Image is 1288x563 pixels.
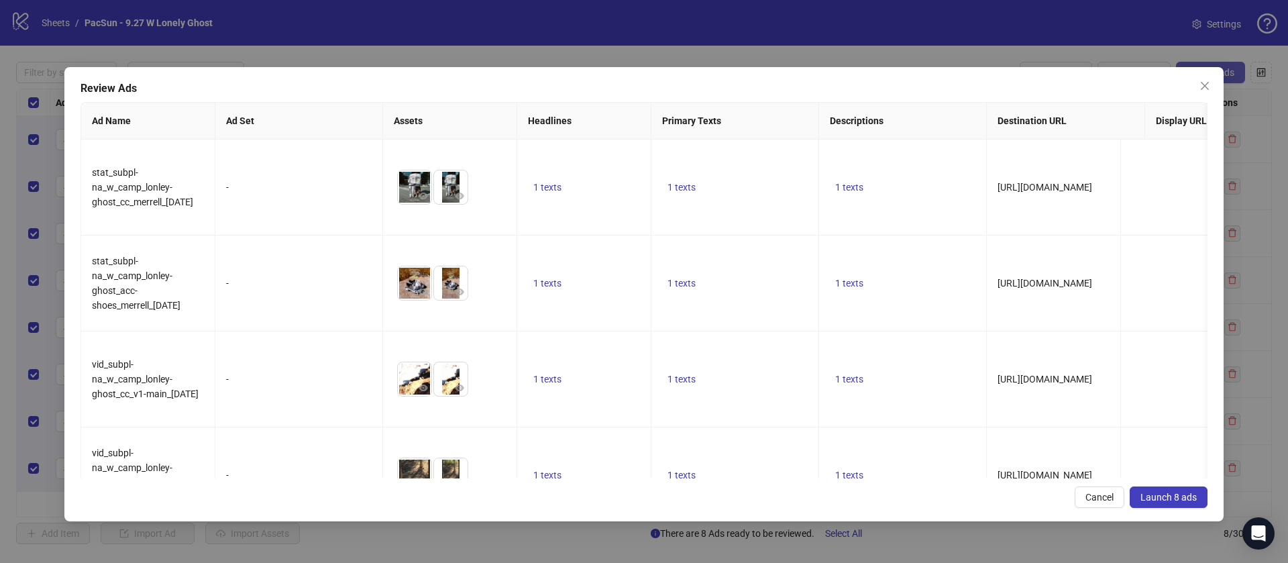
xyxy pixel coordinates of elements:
[434,362,468,396] img: Asset 2
[533,182,561,193] span: 1 texts
[528,467,567,483] button: 1 texts
[451,380,468,396] button: Preview
[92,167,193,207] span: stat_subpl-na_w_camp_lonley-ghost_cc_merrell_[DATE]
[81,103,215,140] th: Ad Name
[667,470,696,480] span: 1 texts
[1140,492,1197,503] span: Launch 8 ads
[517,103,651,140] th: Headlines
[455,383,464,393] span: eye
[667,374,696,385] span: 1 texts
[434,458,468,492] img: Asset 2
[226,372,372,387] div: -
[1242,517,1275,550] div: Open Intercom Messenger
[226,180,372,195] div: -
[998,470,1092,480] span: [URL][DOMAIN_NAME]
[434,266,468,300] img: Asset 2
[667,278,696,289] span: 1 texts
[998,278,1092,289] span: [URL][DOMAIN_NAME]
[533,374,561,385] span: 1 texts
[1145,103,1279,140] th: Display URL
[415,284,431,300] button: Preview
[533,278,561,289] span: 1 texts
[533,470,561,480] span: 1 texts
[415,380,431,396] button: Preview
[398,362,431,396] img: Asset 1
[662,371,701,387] button: 1 texts
[667,182,696,193] span: 1 texts
[415,188,431,204] button: Preview
[419,191,428,201] span: eye
[226,276,372,291] div: -
[987,103,1145,140] th: Destination URL
[398,266,431,300] img: Asset 1
[419,383,428,393] span: eye
[1075,487,1124,508] button: Cancel
[819,103,987,140] th: Descriptions
[398,458,431,492] img: Asset 1
[528,275,567,291] button: 1 texts
[830,275,869,291] button: 1 texts
[835,278,863,289] span: 1 texts
[835,374,863,385] span: 1 texts
[92,256,180,311] span: stat_subpl-na_w_camp_lonley-ghost_acc-shoes_merrell_[DATE]
[80,81,1207,97] div: Review Ads
[1130,487,1207,508] button: Launch 8 ads
[528,179,567,195] button: 1 texts
[1085,492,1114,503] span: Cancel
[830,179,869,195] button: 1 texts
[455,191,464,201] span: eye
[215,103,383,140] th: Ad Set
[398,170,431,204] img: Asset 1
[415,476,431,492] button: Preview
[830,371,869,387] button: 1 texts
[662,275,701,291] button: 1 texts
[662,179,701,195] button: 1 texts
[1199,81,1210,91] span: close
[835,470,863,480] span: 1 texts
[998,182,1092,193] span: [URL][DOMAIN_NAME]
[434,170,468,204] img: Asset 2
[835,182,863,193] span: 1 texts
[451,284,468,300] button: Preview
[451,188,468,204] button: Preview
[998,374,1092,385] span: [URL][DOMAIN_NAME]
[419,287,428,297] span: eye
[383,103,517,140] th: Assets
[451,476,468,492] button: Preview
[226,468,372,482] div: -
[92,448,172,503] span: vid_subpl-na_w_camp_lonley-ghost_cc_v2-tying-shoe_[DATE]
[1194,75,1216,97] button: Close
[830,467,869,483] button: 1 texts
[662,467,701,483] button: 1 texts
[455,287,464,297] span: eye
[651,103,819,140] th: Primary Texts
[528,371,567,387] button: 1 texts
[92,359,199,399] span: vid_subpl-na_w_camp_lonley-ghost_cc_v1-main_[DATE]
